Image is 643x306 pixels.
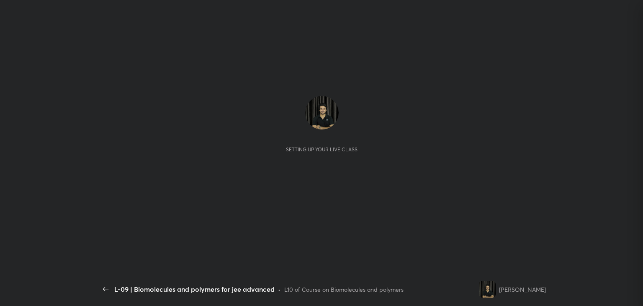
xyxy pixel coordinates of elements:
[278,285,281,294] div: •
[499,285,546,294] div: [PERSON_NAME]
[114,284,275,294] div: L-09 | Biomolecules and polymers for jee advanced
[479,281,496,298] img: 12c70a12c77b4000a4527c30547478fb.jpg
[284,285,404,294] div: L10 of Course on Biomolecules and polymers
[305,96,339,130] img: 12c70a12c77b4000a4527c30547478fb.jpg
[286,146,358,153] div: Setting up your live class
